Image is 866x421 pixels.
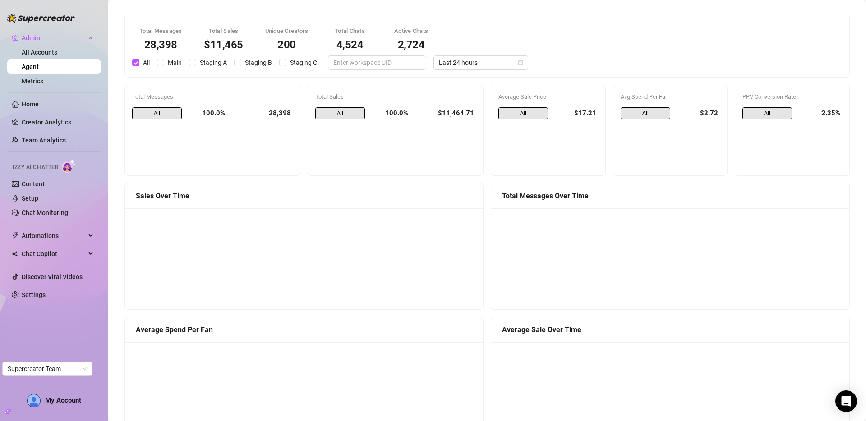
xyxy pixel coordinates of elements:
span: All [315,107,365,120]
div: Total Chats [330,27,370,36]
div: 100.0% [189,107,225,120]
span: calendar [518,60,523,65]
span: Main [164,58,185,68]
div: 2,724 [392,39,431,50]
img: logo-BBDzfeDw.svg [7,14,75,23]
span: All [498,107,548,120]
a: Metrics [22,78,43,85]
span: Supercreator Team [8,362,87,375]
span: All [132,107,182,120]
div: 28,398 [232,107,293,120]
div: Total Sales [204,27,244,36]
img: AD_cMMTxCeTpmN1d5MnKJ1j-_uXZCpTKapSSqNGg4PyXtR_tCW7gZXTNmFz2tpVv9LSyNV7ff1CaS4f4q0HLYKULQOwoM5GQR... [28,394,40,407]
div: 28,398 [139,39,182,50]
div: Sales Over Time [136,190,472,201]
div: Average Sale Over Time [502,324,838,335]
div: Active Chats [392,27,431,36]
div: $2.72 [677,107,720,120]
div: Total Messages [132,92,293,101]
div: Total Messages Over Time [502,190,838,201]
a: Discover Viral Videos [22,273,83,280]
div: Average Spend Per Fan [136,324,472,335]
div: $11,464.71 [415,107,476,120]
span: Chat Copilot [22,247,86,261]
div: 2.35% [799,107,842,120]
img: AI Chatter [62,160,76,173]
div: Open Intercom Messenger [835,390,857,412]
a: Content [22,180,45,188]
a: Chat Monitoring [22,209,68,216]
span: Staging B [241,58,276,68]
div: $11,465 [204,39,244,50]
input: Enter workspace UID [333,58,414,68]
span: crown [12,34,19,41]
span: Last 24 hours [439,56,523,69]
span: Automations [22,229,86,243]
div: 100.0% [372,107,408,120]
a: Team Analytics [22,137,66,144]
a: Home [22,101,39,108]
span: All [139,58,153,68]
div: Total Sales [315,92,476,101]
span: Staging C [286,58,321,68]
img: Chat Copilot [12,251,18,257]
div: Average Sale Price [498,92,598,101]
div: $17.21 [555,107,598,120]
span: All [742,107,792,120]
a: Creator Analytics [22,115,94,129]
a: Agent [22,63,39,70]
a: Setup [22,195,38,202]
span: Izzy AI Chatter [13,163,58,172]
div: Avg Spend Per Fan [621,92,720,101]
div: PPV Conversion Rate [742,92,842,101]
div: Unique Creators [265,27,309,36]
span: Staging A [196,58,230,68]
div: 4,524 [330,39,370,50]
span: thunderbolt [12,232,19,239]
a: All Accounts [22,49,57,56]
span: My Account [45,396,81,404]
a: Settings [22,291,46,298]
span: All [621,107,670,120]
span: build [5,408,11,415]
div: 200 [265,39,309,50]
div: Total Messages [139,27,182,36]
span: Admin [22,31,86,45]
